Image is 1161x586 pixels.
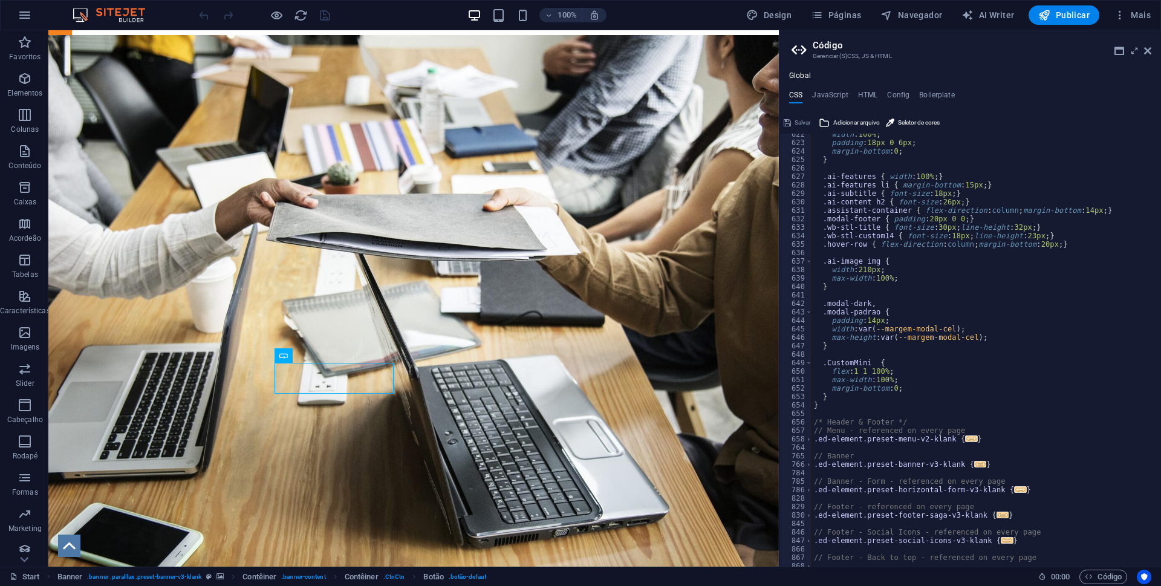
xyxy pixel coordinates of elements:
div: 650 [780,367,813,376]
span: ... [997,512,1009,518]
span: AI Writer [961,9,1014,21]
p: Rodapé [13,451,38,461]
div: 657 [780,426,813,435]
span: ... [1001,537,1013,544]
div: 643 [780,308,813,316]
p: Slider [16,379,34,388]
span: Adicionar arquivo [833,116,880,130]
div: 627 [780,172,813,181]
div: 654 [780,401,813,409]
span: . banner .parallax .preset-banner-v3-klank [87,570,201,584]
button: 100% [539,8,582,22]
p: Favoritos [9,52,41,62]
div: 765 [780,452,813,460]
span: : [1059,572,1061,581]
div: 637 [780,257,813,265]
p: Acordeão [9,233,41,243]
button: Publicar [1029,5,1099,25]
div: 766 [780,460,813,469]
span: . banner-content [281,570,325,584]
div: 828 [780,494,813,503]
button: Seletor de cores [884,116,941,130]
h4: Global [789,71,811,81]
button: Usercentrics [1137,570,1151,584]
div: 638 [780,265,813,274]
div: 646 [780,333,813,342]
img: Editor Logo [70,8,160,22]
p: Imagens [10,342,39,352]
span: Código [1085,570,1122,584]
div: 785 [780,477,813,486]
div: 628 [780,181,813,189]
h4: CSS [789,91,802,104]
h4: Boilerplate [919,91,955,104]
span: . botão-defaut [449,570,486,584]
a: Start [10,570,40,584]
nav: breadcrumb [57,570,486,584]
div: 622 [780,130,813,138]
div: 636 [780,249,813,257]
div: 658 [780,435,813,443]
span: Clique para selecionar. Clique duas vezes para editar [57,570,83,584]
div: 867 [780,553,813,562]
span: Design [746,9,792,21]
h2: Código [813,40,1151,51]
div: 647 [780,342,813,350]
span: Navegador [880,9,942,21]
div: 642 [780,299,813,308]
div: 639 [780,274,813,282]
button: Navegador [876,5,947,25]
span: Mais [1114,9,1151,21]
div: 652 [780,384,813,392]
i: Recarregar página [294,8,308,22]
p: Elementos [7,88,42,98]
h3: Gerenciar (S)CSS, JS & HTML [813,51,1127,62]
p: Formas [12,487,38,497]
div: 829 [780,503,813,511]
div: 645 [780,325,813,333]
div: 631 [780,206,813,215]
div: 633 [780,223,813,232]
span: ... [966,435,978,442]
p: Marketing [8,524,42,533]
div: 653 [780,392,813,401]
i: Ao redimensionar, ajusta automaticamente o nível de zoom para caber no dispositivo escolhido. [589,10,600,21]
div: 649 [780,359,813,367]
div: 624 [780,147,813,155]
div: 640 [780,282,813,291]
div: 630 [780,198,813,206]
button: Design [741,5,796,25]
button: Mais [1109,5,1156,25]
div: 786 [780,486,813,494]
div: 830 [780,511,813,519]
span: Páginas [811,9,861,21]
span: ... [1015,486,1027,493]
span: Clique para selecionar. Clique duas vezes para editar [423,570,443,584]
i: Este elemento é uma predefinição personalizável [206,573,212,580]
i: Este elemento contém um plano de fundo [216,573,224,580]
p: Cabeçalho [7,415,43,425]
div: 651 [780,376,813,384]
div: 623 [780,138,813,147]
div: 845 [780,519,813,528]
div: Design (Ctrl+Alt+Y) [741,5,796,25]
div: 866 [780,545,813,553]
span: Seletor de cores [898,116,940,130]
div: 655 [780,409,813,418]
h4: JavaScript [812,91,848,104]
div: 784 [780,469,813,477]
div: 635 [780,240,813,249]
div: 626 [780,164,813,172]
div: 641 [780,291,813,299]
p: Colunas [11,125,39,134]
button: Páginas [806,5,866,25]
div: 632 [780,215,813,223]
p: Conteúdo [8,161,41,171]
p: Tabelas [12,270,38,279]
div: 656 [780,418,813,426]
span: Contêiner [345,570,379,584]
span: . CtnCtn [383,570,405,584]
button: Adicionar arquivo [817,116,882,130]
button: Código [1079,570,1127,584]
div: 648 [780,350,813,359]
